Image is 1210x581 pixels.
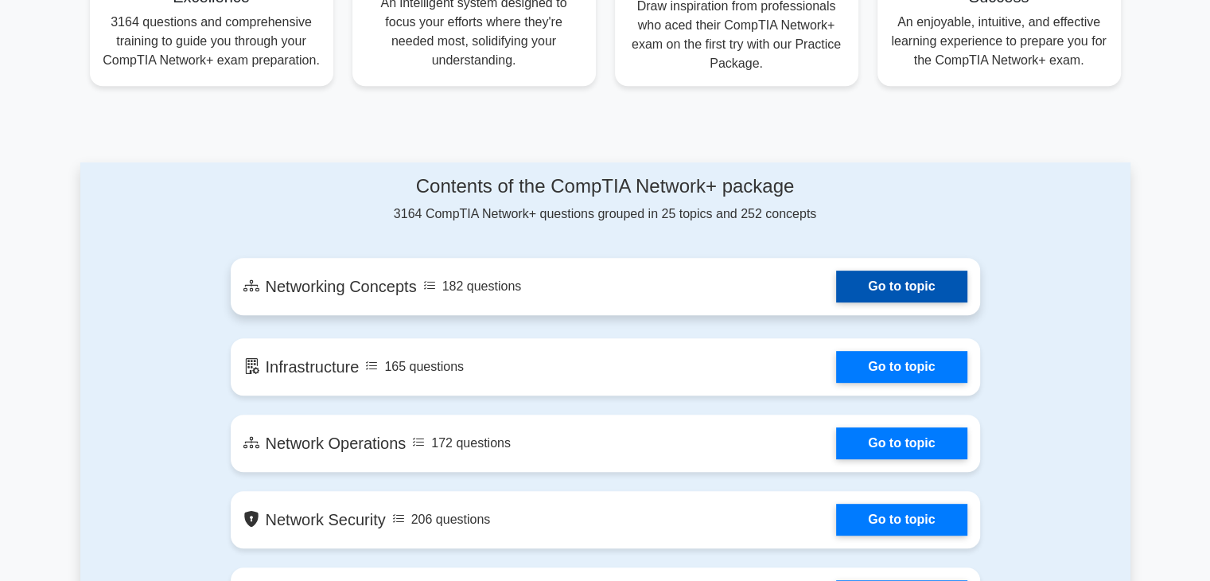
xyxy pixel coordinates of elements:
p: An enjoyable, intuitive, and effective learning experience to prepare you for the CompTIA Network... [890,13,1108,70]
div: 3164 CompTIA Network+ questions grouped in 25 topics and 252 concepts [231,175,980,224]
h4: Contents of the CompTIA Network+ package [231,175,980,198]
p: 3164 questions and comprehensive training to guide you through your CompTIA Network+ exam prepara... [103,13,321,70]
a: Go to topic [836,351,967,383]
a: Go to topic [836,271,967,302]
a: Go to topic [836,427,967,459]
a: Go to topic [836,504,967,536]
